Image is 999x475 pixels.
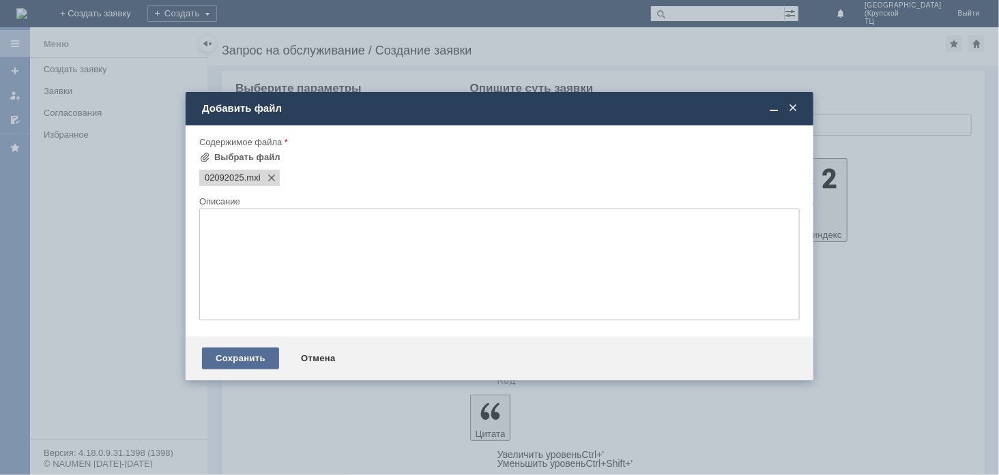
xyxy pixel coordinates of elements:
[199,138,797,147] div: Содержимое файла
[244,172,261,183] span: 02092025.mxl
[199,197,797,206] div: Описание
[767,102,781,114] span: Свернуть (Ctrl + M)
[786,102,800,114] span: Закрыть
[5,5,199,27] div: добрый день прошу удалить отложенные чеки
[202,102,800,114] div: Добавить файл
[205,172,244,183] span: 02092025.mxl
[214,152,280,163] div: Выбрать файл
